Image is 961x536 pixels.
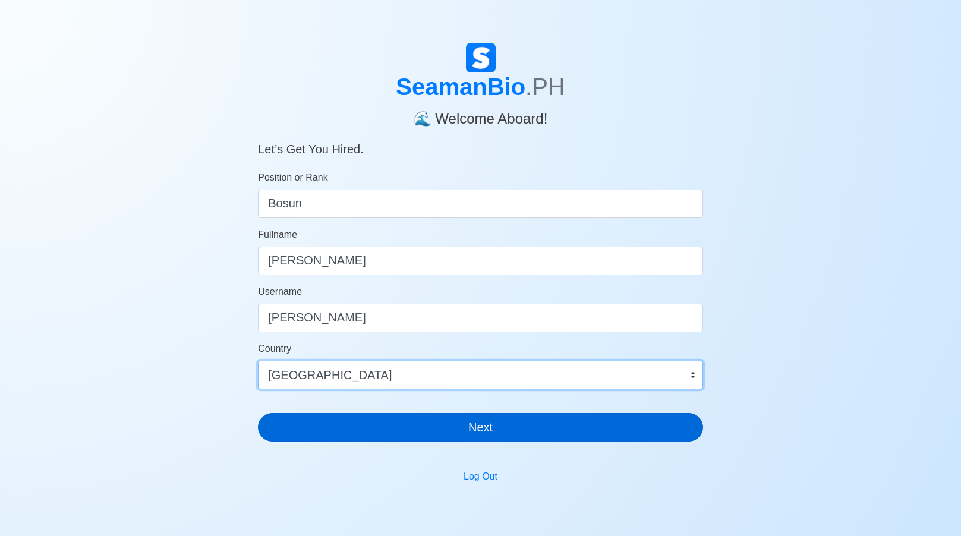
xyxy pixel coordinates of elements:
[258,304,703,332] input: Ex. donaldcris
[258,190,703,218] input: ex. 2nd Officer w/Master License
[258,342,291,356] label: Country
[525,74,565,100] span: .PH
[466,43,496,72] img: Logo
[258,72,703,101] h1: SeamanBio
[258,247,703,275] input: Your Fullname
[456,465,505,488] button: Log Out
[258,286,302,297] span: Username
[258,172,327,182] span: Position or Rank
[258,128,703,156] h5: Let’s Get You Hired.
[258,229,297,239] span: Fullname
[258,101,703,128] h4: 🌊 Welcome Aboard!
[258,413,703,442] button: Next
